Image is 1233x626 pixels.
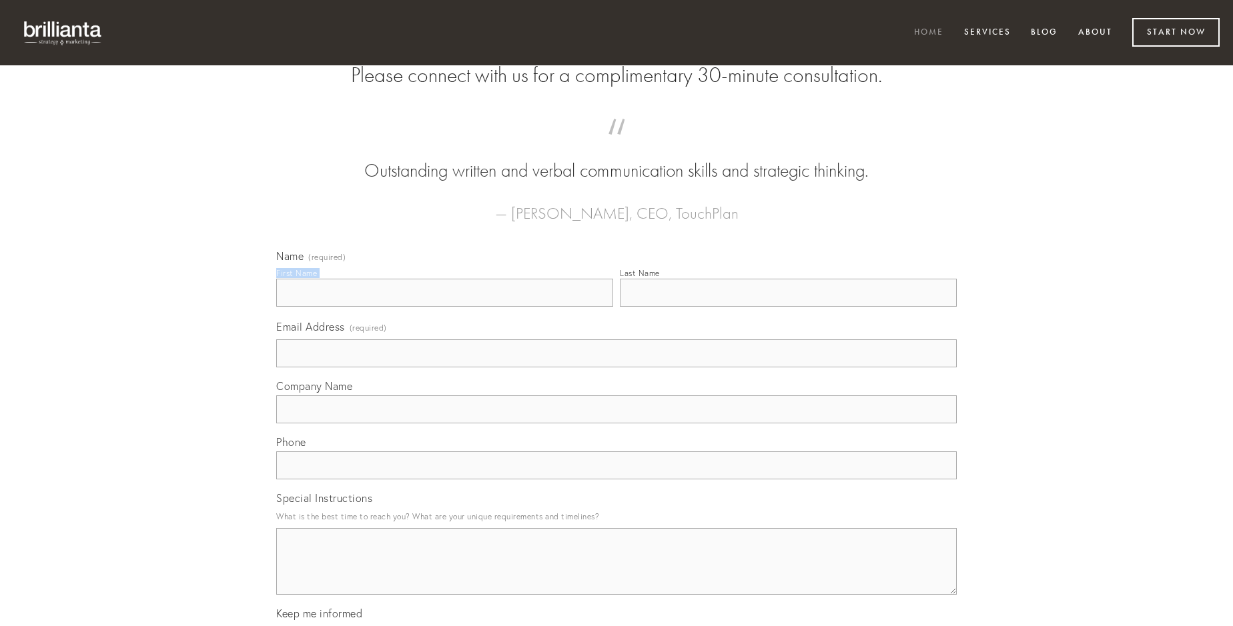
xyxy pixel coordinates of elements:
[276,63,957,88] h2: Please connect with us for a complimentary 30-minute consultation.
[276,435,306,449] span: Phone
[276,607,362,620] span: Keep me informed
[1070,22,1121,44] a: About
[308,253,346,261] span: (required)
[276,249,304,263] span: Name
[620,268,660,278] div: Last Name
[1022,22,1066,44] a: Blog
[276,491,372,505] span: Special Instructions
[13,13,113,52] img: brillianta - research, strategy, marketing
[955,22,1019,44] a: Services
[1132,18,1220,47] a: Start Now
[350,319,387,337] span: (required)
[905,22,952,44] a: Home
[298,184,935,227] figcaption: — [PERSON_NAME], CEO, TouchPlan
[298,132,935,158] span: “
[276,320,345,333] span: Email Address
[298,132,935,184] blockquote: Outstanding written and verbal communication skills and strategic thinking.
[276,507,957,525] p: What is the best time to reach you? What are your unique requirements and timelines?
[276,268,317,278] div: First Name
[276,379,352,393] span: Company Name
